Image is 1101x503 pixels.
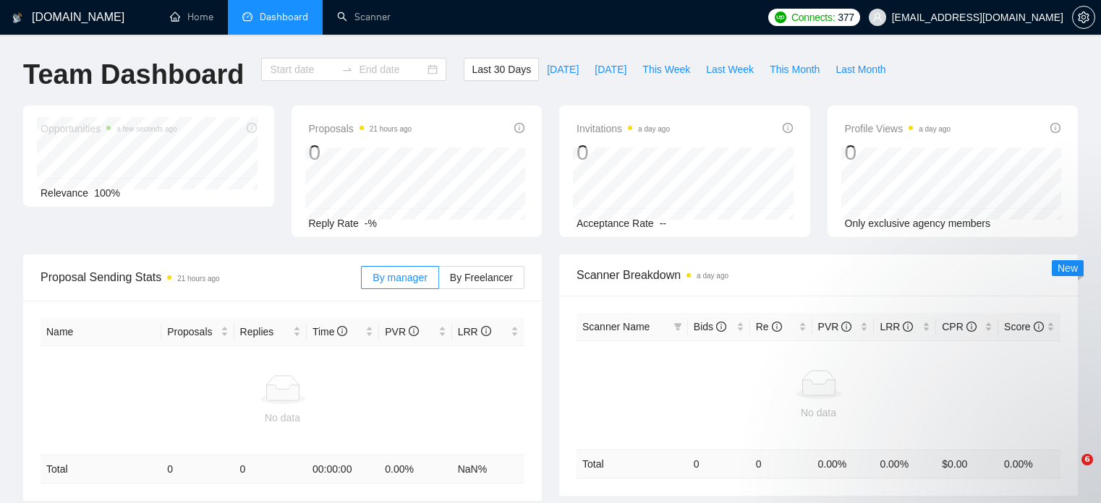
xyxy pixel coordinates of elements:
td: 00:00:00 [307,455,379,483]
span: info-circle [481,326,491,336]
div: 0 [845,139,951,166]
span: LRR [458,326,491,338]
span: dashboard [242,12,252,22]
span: This Month [770,61,820,77]
span: Proposals [167,324,217,340]
span: info-circle [514,123,524,133]
time: a day ago [919,125,951,133]
span: By Freelancer [450,272,513,283]
td: 0.00 % [379,455,451,483]
span: Invitations [577,120,670,137]
span: info-circle [409,326,419,336]
div: 0 [577,139,670,166]
td: 0 [161,455,234,483]
a: setting [1072,12,1095,23]
span: -% [365,218,377,229]
span: info-circle [772,322,782,332]
td: Total [577,450,688,478]
th: Replies [234,318,307,346]
span: info-circle [1050,123,1060,133]
span: Scanner Name [582,321,650,332]
button: [DATE] [539,58,587,81]
time: 21 hours ago [177,275,219,283]
span: user [872,12,883,22]
span: [DATE] [547,61,579,77]
div: No data [582,405,1055,421]
td: 0.00 % [812,450,875,478]
time: a day ago [638,125,670,133]
th: Name [41,318,161,346]
span: New [1058,262,1078,274]
input: End date [359,61,425,77]
th: Proposals [161,318,234,346]
span: PVR [385,326,419,338]
time: a day ago [697,272,728,280]
span: info-circle [841,322,851,332]
a: homeHome [170,11,213,23]
span: PVR [818,321,852,332]
span: By manager [373,272,427,283]
h1: Team Dashboard [23,58,244,92]
span: swap-right [341,64,353,75]
input: Start date [270,61,336,77]
button: [DATE] [587,58,634,81]
span: to [341,64,353,75]
span: CPR [942,321,976,332]
button: setting [1072,6,1095,29]
span: This Week [642,61,690,77]
img: logo [12,7,22,30]
span: info-circle [903,322,913,332]
span: -- [660,218,666,229]
span: 100% [94,187,120,199]
button: Last 30 Days [464,58,539,81]
span: Acceptance Rate [577,218,654,229]
a: searchScanner [337,11,391,23]
td: 0 [234,455,307,483]
span: Profile Views [845,120,951,137]
td: $ 0.00 [936,450,998,478]
span: Time [313,326,347,338]
span: info-circle [966,322,977,332]
span: 6 [1081,454,1093,465]
td: 0.00 % [998,450,1060,478]
span: Score [1004,321,1043,332]
button: Last Week [698,58,762,81]
td: 0.00 % [874,450,936,478]
span: Relevance [41,187,88,199]
span: info-circle [337,326,347,336]
td: 0 [688,450,750,478]
span: info-circle [1034,322,1044,332]
span: Connects: [791,9,835,25]
span: LRR [880,321,913,332]
span: Reply Rate [309,218,359,229]
span: Last Month [836,61,885,77]
div: 0 [309,139,412,166]
div: No data [46,410,519,426]
span: Proposal Sending Stats [41,268,361,286]
span: Dashboard [260,11,308,23]
button: This Month [762,58,828,81]
span: Last 30 Days [472,61,531,77]
span: info-circle [783,123,793,133]
button: Last Month [828,58,893,81]
span: setting [1073,12,1094,23]
time: 21 hours ago [370,125,412,133]
button: This Week [634,58,698,81]
span: Scanner Breakdown [577,266,1060,284]
span: Last Week [706,61,754,77]
td: Total [41,455,161,483]
td: NaN % [452,455,524,483]
span: info-circle [716,322,726,332]
span: Re [756,321,782,332]
span: [DATE] [595,61,626,77]
span: Only exclusive agency members [845,218,991,229]
span: Proposals [309,120,412,137]
span: Bids [694,321,726,332]
span: Replies [240,324,290,340]
span: 377 [838,9,854,25]
img: upwork-logo.png [775,12,786,23]
span: filter [671,316,685,338]
span: filter [673,322,682,331]
iframe: Intercom live chat [1052,454,1087,489]
td: 0 [750,450,812,478]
